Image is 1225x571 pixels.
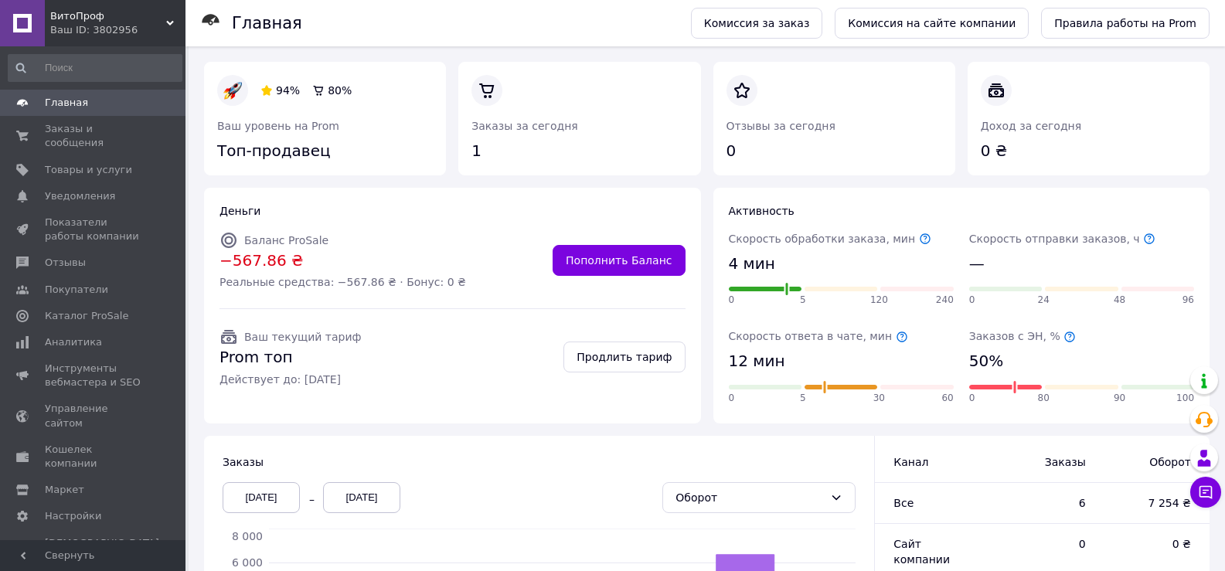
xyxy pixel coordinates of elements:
span: 7 254 ₴ [1117,495,1191,511]
span: 12 мин [729,350,785,372]
span: 48 [1114,294,1125,307]
a: Продлить тариф [563,342,685,372]
span: 5 [800,392,806,405]
span: 24 [1038,294,1050,307]
div: Оборот [675,489,824,506]
span: 0 [969,294,975,307]
span: 30 [873,392,885,405]
button: Чат с покупателем [1190,477,1221,508]
span: Активность [729,205,795,217]
span: Маркет [45,483,84,497]
span: Управление сайтом [45,402,143,430]
span: 96 [1182,294,1194,307]
span: 0 [729,392,735,405]
div: Ваш ID: 3802956 [50,23,185,37]
span: Действует до: [DATE] [219,372,361,387]
span: Заказы и сообщения [45,122,143,150]
span: 5 [800,294,806,307]
span: Реальные средства: −567.86 ₴ · Бонус: 0 ₴ [219,274,466,290]
span: −567.86 ₴ [219,250,466,272]
input: Поиск [8,54,182,82]
h1: Главная [232,14,302,32]
span: 90 [1114,392,1125,405]
span: Заказов с ЭН, % [969,330,1076,342]
span: 6 [1006,495,1086,511]
span: Сайт компании [893,538,950,566]
span: Уведомления [45,189,115,203]
tspan: 8 000 [232,530,263,542]
a: Комиссия за заказ [691,8,823,39]
span: 100 [1176,392,1194,405]
span: Скорость ответа в чате, мин [729,330,908,342]
div: [DATE] [223,482,300,513]
span: Отзывы [45,256,86,270]
span: Баланс ProSale [244,234,328,246]
a: Пополнить Баланс [553,245,685,276]
div: [DATE] [323,482,400,513]
span: 240 [936,294,954,307]
span: Канал [893,456,928,468]
span: Скорость отправки заказов, ч [969,233,1155,245]
span: Настройки [45,509,101,523]
span: 60 [941,392,953,405]
span: 0 [729,294,735,307]
a: Комиссия на сайте компании [835,8,1029,39]
a: Правила работы на Prom [1041,8,1210,39]
span: Оборот [1117,454,1191,470]
span: Все [893,497,914,509]
span: 50% [969,350,1003,372]
span: Товары и услуги [45,163,132,177]
tspan: 6 000 [232,556,263,569]
span: Деньги [219,205,260,217]
span: 0 ₴ [1117,536,1191,552]
span: Скорость обработки заказа, мин [729,233,931,245]
span: 120 [870,294,888,307]
span: Покупатели [45,283,108,297]
span: 80 [1038,392,1050,405]
span: Ваш текущий тариф [244,331,361,343]
span: ВитоПроф [50,9,166,23]
span: Заказы [1006,454,1086,470]
span: Prom топ [219,346,361,369]
span: 94% [276,84,300,97]
span: 4 мин [729,253,775,275]
span: Кошелек компании [45,443,143,471]
span: Главная [45,96,88,110]
span: 80% [328,84,352,97]
span: — [969,253,985,275]
span: Аналитика [45,335,102,349]
span: Каталог ProSale [45,309,128,323]
span: Инструменты вебмастера и SEO [45,362,143,389]
span: 0 [1006,536,1086,552]
span: 0 [969,392,975,405]
span: Показатели работы компании [45,216,143,243]
span: Заказы [223,456,264,468]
